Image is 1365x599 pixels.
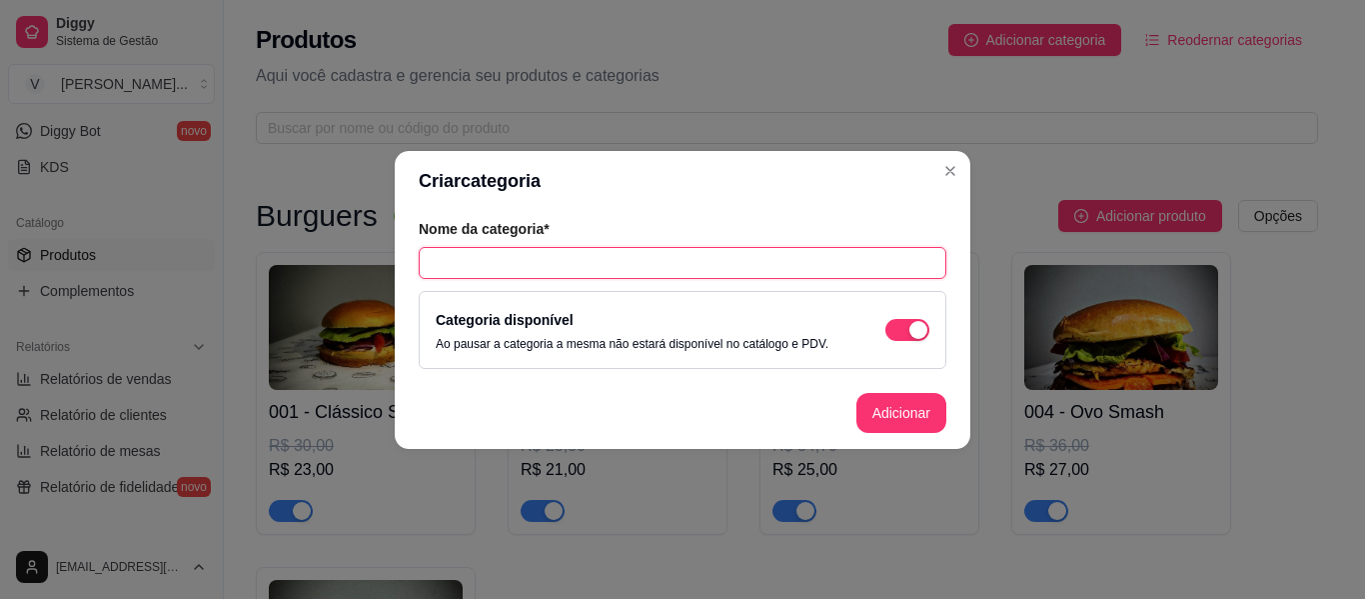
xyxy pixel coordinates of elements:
button: Adicionar [856,393,946,433]
article: Nome da categoria* [419,219,946,239]
p: Ao pausar a categoria a mesma não estará disponível no catálogo e PDV. [436,336,828,352]
label: Categoria disponível [436,312,574,328]
button: Close [934,155,966,187]
header: Criar categoria [395,151,970,211]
